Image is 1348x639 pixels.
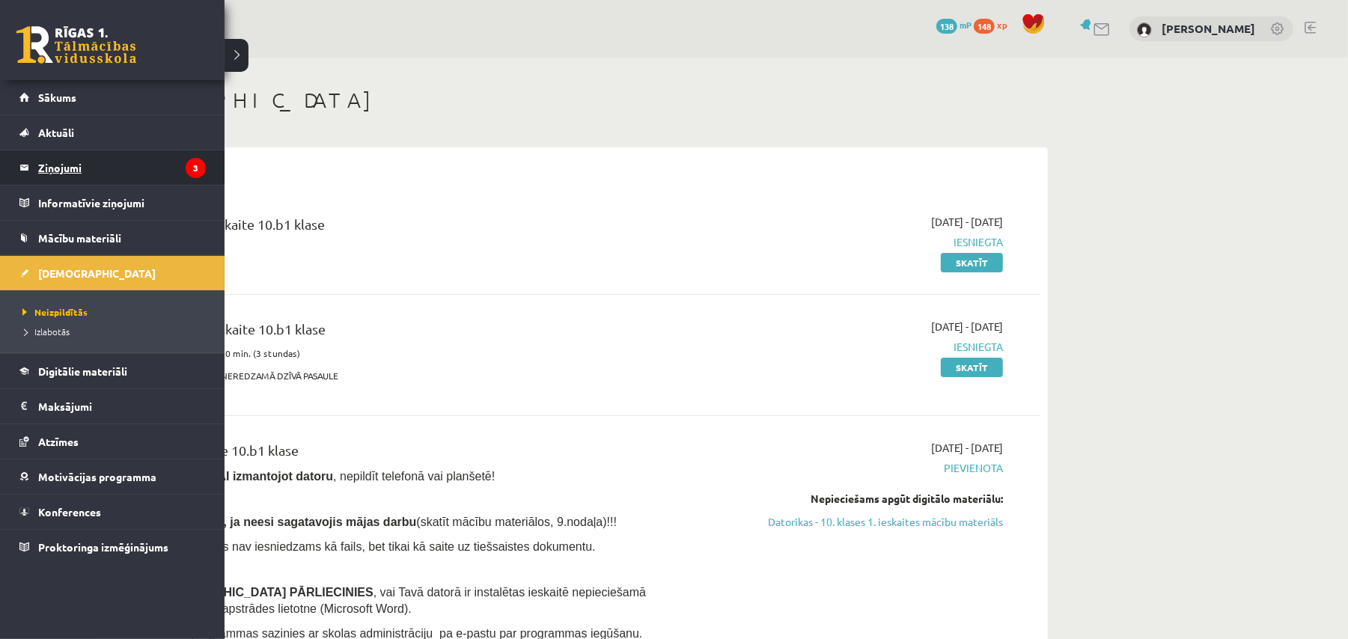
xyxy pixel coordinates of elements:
div: Angļu valoda 1. ieskaite 10.b1 klase [112,214,698,242]
a: Mācību materiāli [19,221,206,255]
span: Aktuāli [38,126,74,139]
a: Neizpildītās [19,305,210,319]
a: Datorikas - 10. klases 1. ieskaites mācību materiāls [721,514,1003,530]
a: Maksājumi [19,389,206,424]
span: Pirms [DEMOGRAPHIC_DATA] PĀRLIECINIES [112,586,373,599]
a: Digitālie materiāli [19,354,206,388]
b: , TIKAI izmantojot datoru [192,470,333,483]
span: Iesniegta [721,339,1003,355]
span: xp [997,19,1007,31]
legend: Maksājumi [38,389,206,424]
a: Ziņojumi3 [19,150,206,185]
span: Motivācijas programma [38,470,156,483]
span: 138 [936,19,957,34]
a: Atzīmes [19,424,206,459]
a: [PERSON_NAME] [1162,21,1255,36]
a: Aktuāli [19,115,206,150]
a: 148 xp [974,19,1014,31]
legend: Informatīvie ziņojumi [38,186,206,220]
span: Ieskaite jāpilda , nepildīt telefonā vai planšetē! [112,470,495,483]
a: 138 mP [936,19,972,31]
span: Neizpildītās [19,306,88,318]
legend: Ziņojumi [38,150,206,185]
a: Skatīt [941,358,1003,377]
i: 3 [186,158,206,178]
a: Rīgas 1. Tālmācības vidusskola [16,26,136,64]
span: [DEMOGRAPHIC_DATA] [38,266,156,280]
span: (skatīt mācību materiālos, 9.nodaļa)!!! [416,516,617,528]
span: Izlabotās [19,325,70,337]
img: Evita Kuhare [1137,22,1152,37]
div: Datorika 1. ieskaite 10.b1 klase [112,440,698,468]
span: Proktoringa izmēģinājums [38,540,168,554]
p: Tēma: PASAULE AP MUMS. NEREDZAMĀ DZĪVĀ PASAULE [112,369,698,382]
div: Dabaszinības 1. ieskaite 10.b1 klase [112,319,698,346]
span: Sākums [38,91,76,104]
span: mP [960,19,972,31]
span: Atzīmes [38,435,79,448]
a: Sākums [19,80,206,114]
span: - mājasdarbs nav iesniedzams kā fails, bet tikai kā saite uz tiešsaistes dokumentu. [112,540,596,553]
a: Skatīt [941,253,1003,272]
span: Nesāc pildīt ieskaiti, ja neesi sagatavojis mājas darbu [112,516,416,528]
span: Konferences [38,505,101,519]
span: Pievienota [721,460,1003,476]
span: [DATE] - [DATE] [931,319,1003,334]
span: Digitālie materiāli [38,364,127,378]
span: , vai Tavā datorā ir instalētas ieskaitē nepieciešamā programma – teksta apstrādes lietotne (Micr... [112,586,646,615]
div: Nepieciešams apgūt digitālo materiālu: [721,491,1003,507]
p: Ieskaites pildīšanas laiks 180 min. (3 stundas) [112,346,698,360]
a: Izlabotās [19,325,210,338]
span: Mācību materiāli [38,231,121,245]
a: Proktoringa izmēģinājums [19,530,206,564]
a: [DEMOGRAPHIC_DATA] [19,256,206,290]
a: Konferences [19,495,206,529]
span: Iesniegta [721,234,1003,250]
span: 148 [974,19,995,34]
span: [DATE] - [DATE] [931,440,1003,456]
h1: [DEMOGRAPHIC_DATA] [90,88,1048,113]
a: Informatīvie ziņojumi [19,186,206,220]
span: [DATE] - [DATE] [931,214,1003,230]
a: Motivācijas programma [19,459,206,494]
